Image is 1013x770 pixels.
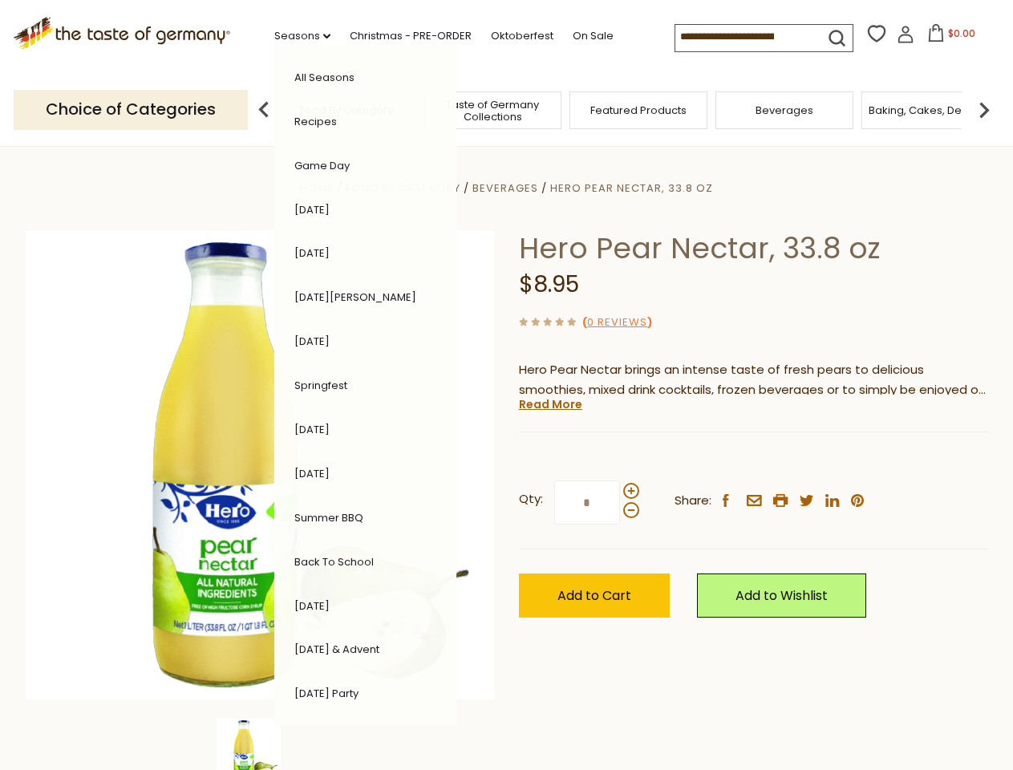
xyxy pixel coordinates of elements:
a: Recipes [294,114,337,129]
img: next arrow [968,94,1000,126]
img: previous arrow [248,94,280,126]
a: On Sale [573,27,614,45]
a: [DATE] [294,598,330,614]
p: Hero Pear Nectar brings an intense taste of fresh pears to delicious smoothies, mixed drink cockt... [519,360,988,400]
a: Featured Products [590,104,687,116]
a: Beverages [756,104,813,116]
a: Seasons [274,27,330,45]
a: Game Day [294,158,350,173]
span: Add to Cart [557,586,631,605]
a: [DATE] [294,202,330,217]
h1: Hero Pear Nectar, 33.8 oz [519,230,988,266]
a: Oktoberfest [491,27,553,45]
img: Hero Pear Nectar, 33.8 oz [26,230,495,699]
a: [DATE][PERSON_NAME] [294,290,416,305]
a: [DATE] [294,245,330,261]
button: Add to Cart [519,573,670,618]
a: [DATE] [294,334,330,349]
a: Beverages [472,180,538,196]
a: [DATE] Party [294,686,359,701]
strong: Qty: [519,489,543,509]
a: Springfest [294,378,347,393]
a: [DATE] [294,422,330,437]
span: $8.95 [519,269,579,300]
a: [DATE] & Advent [294,642,379,657]
a: Summer BBQ [294,510,363,525]
span: Share: [675,491,711,511]
a: Back to School [294,554,374,569]
a: Christmas - PRE-ORDER [350,27,472,45]
a: All Seasons [294,70,355,85]
input: Qty: [554,480,620,525]
p: Choice of Categories [14,90,248,129]
a: Read More [519,396,582,412]
a: Baking, Cakes, Desserts [869,104,993,116]
button: $0.00 [918,24,986,48]
a: [DATE] [294,466,330,481]
a: Taste of Germany Collections [428,99,557,123]
a: Add to Wishlist [697,573,866,618]
span: ( ) [582,314,652,330]
a: 0 Reviews [587,314,647,331]
a: Hero Pear Nectar, 33.8 oz [550,180,713,196]
span: $0.00 [948,26,975,40]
